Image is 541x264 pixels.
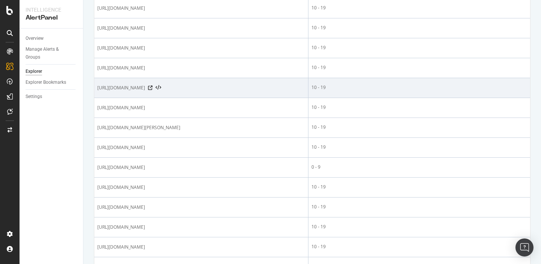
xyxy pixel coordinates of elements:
span: [URL][DOMAIN_NAME] [97,24,145,32]
span: [URL][DOMAIN_NAME][PERSON_NAME] [97,124,180,131]
span: [URL][DOMAIN_NAME] [97,44,145,52]
div: 10 - 19 [311,124,527,131]
a: Settings [26,93,78,101]
a: Manage Alerts & Groups [26,45,78,61]
div: 10 - 19 [311,44,527,51]
div: 10 - 19 [311,84,527,91]
div: 10 - 19 [311,184,527,190]
div: 10 - 19 [311,144,527,151]
div: 10 - 19 [311,104,527,111]
div: Overview [26,35,44,42]
div: 10 - 19 [311,223,527,230]
a: Explorer [26,68,78,75]
a: Explorer Bookmarks [26,78,78,86]
button: View HTML Source [156,85,161,91]
div: Open Intercom Messenger [515,238,533,256]
div: Explorer Bookmarks [26,78,66,86]
span: [URL][DOMAIN_NAME] [97,104,145,112]
a: Visit Online Page [148,86,153,90]
span: [URL][DOMAIN_NAME] [97,204,145,211]
div: 10 - 19 [311,204,527,210]
div: Manage Alerts & Groups [26,45,71,61]
span: [URL][DOMAIN_NAME] [97,84,145,92]
div: 10 - 19 [311,24,527,31]
div: 0 - 9 [311,164,527,170]
span: [URL][DOMAIN_NAME] [97,64,145,72]
div: Explorer [26,68,42,75]
div: 10 - 19 [311,5,527,11]
div: 10 - 19 [311,243,527,250]
a: Overview [26,35,78,42]
div: 10 - 19 [311,64,527,71]
div: Settings [26,93,42,101]
div: AlertPanel [26,14,77,22]
span: [URL][DOMAIN_NAME] [97,5,145,12]
span: [URL][DOMAIN_NAME] [97,184,145,191]
span: [URL][DOMAIN_NAME] [97,164,145,171]
span: [URL][DOMAIN_NAME] [97,223,145,231]
span: [URL][DOMAIN_NAME] [97,144,145,151]
span: [URL][DOMAIN_NAME] [97,243,145,251]
div: Intelligence [26,6,77,14]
